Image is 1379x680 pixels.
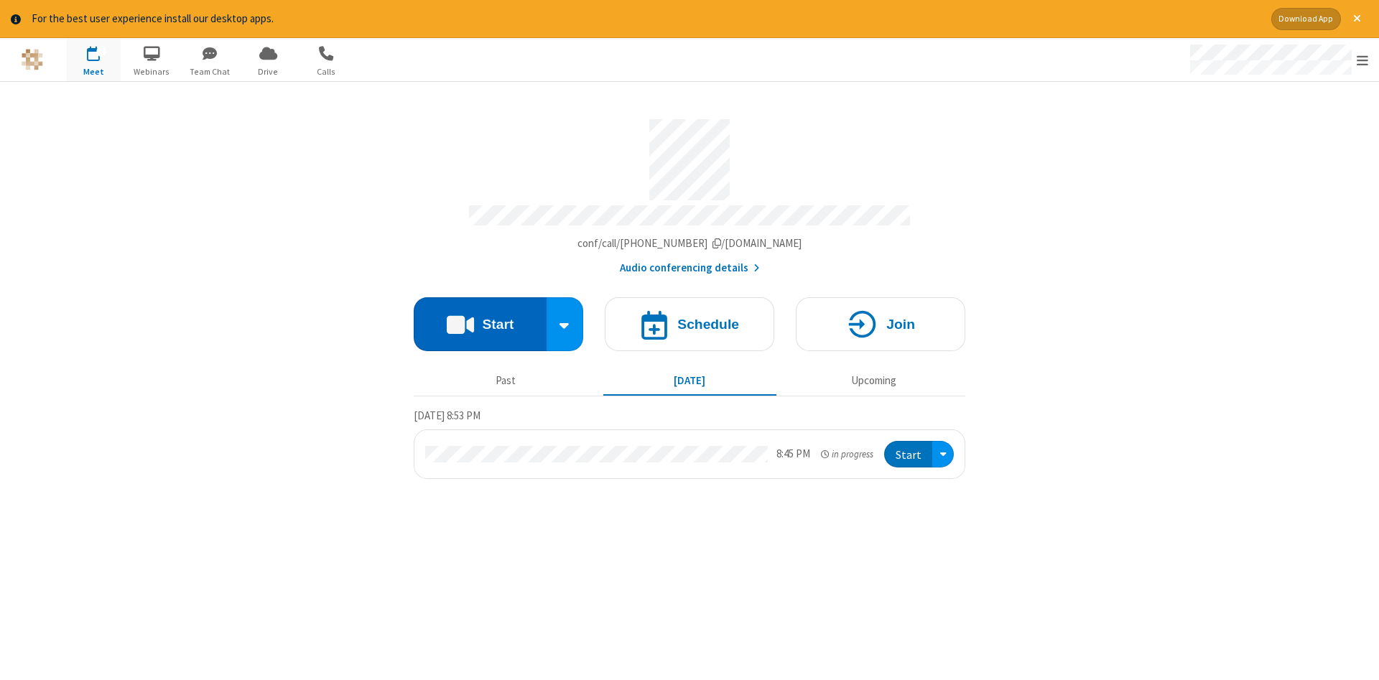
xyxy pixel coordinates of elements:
[414,108,965,276] section: Account details
[482,317,514,331] h4: Start
[414,297,547,351] button: Start
[183,65,237,78] span: Team Chat
[1346,8,1368,30] button: Close alert
[97,46,106,57] div: 1
[414,409,480,422] span: [DATE] 8:53 PM
[605,297,774,351] button: Schedule
[932,441,954,467] div: Open menu
[886,317,915,331] h4: Join
[577,236,802,250] span: Copy my meeting room link
[577,236,802,252] button: Copy my meeting room linkCopy my meeting room link
[419,368,593,395] button: Past
[884,441,932,467] button: Start
[821,447,873,461] em: in progress
[796,297,965,351] button: Join
[125,65,179,78] span: Webinars
[603,368,776,395] button: [DATE]
[5,38,59,81] button: Logo
[22,49,43,70] img: QA Selenium DO NOT DELETE OR CHANGE
[677,317,739,331] h4: Schedule
[1271,8,1341,30] button: Download App
[547,297,584,351] div: Start conference options
[67,65,121,78] span: Meet
[241,65,295,78] span: Drive
[787,368,960,395] button: Upcoming
[300,65,353,78] span: Calls
[414,407,965,479] section: Today's Meetings
[32,11,1260,27] div: For the best user experience install our desktop apps.
[776,446,810,462] div: 8:45 PM
[1176,38,1379,81] div: Open menu
[620,260,760,276] button: Audio conferencing details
